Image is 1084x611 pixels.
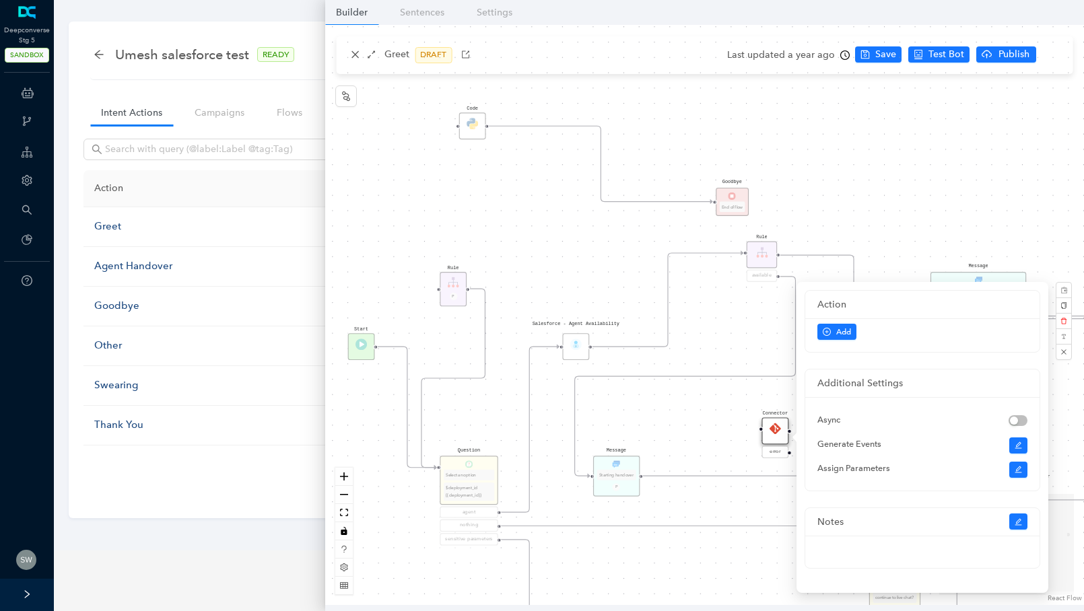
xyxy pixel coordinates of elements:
[458,447,480,454] pre: Question
[90,100,173,125] a: Intent Actions
[354,326,368,333] pre: Start
[421,281,485,475] g: Edge from 11f8f848-46f6-0a35-2c31-4e72007efe38 to 68b8dde2-b3ed-6983-7e0b-7fdcce562ca8
[378,339,437,475] g: Edge from 82090909-9e47-d6b1-6bc2-5087aafa16e5 to 68b8dde2-b3ed-6983-7e0b-7fdcce562ca8
[257,47,294,62] span: READY
[817,439,881,449] span: Generate Events
[763,410,788,417] pre: Connector
[105,142,401,157] input: Search with query (@label:Label @tag:Tag)
[1009,437,1028,454] button: edit
[184,100,255,125] a: Campaigns
[770,423,781,434] img: Connector
[115,44,249,65] span: Umesh salesforce test
[94,338,351,354] div: Other
[817,376,1027,391] div: Additional Settings
[593,456,640,497] div: MessageMessageStarting handoverP
[817,415,840,425] span: Async
[94,49,104,60] span: arrow-left
[817,463,890,473] span: Assign Parameters
[607,447,626,454] pre: Message
[764,448,786,456] div: error
[747,242,778,283] div: RuleRuleavailable
[94,49,104,61] div: back
[266,100,313,125] a: Flows
[500,339,560,520] g: Edge from 68b8dde2-b3ed-6983-7e0b-7fdcce562ca8 to 1d4ffbf5-a81e-ba54-a964-a57812169991
[716,188,748,217] div: GoodbyeEndEnd of flow
[592,246,743,355] g: Edge from 1d4ffbf5-a81e-ba54-a964-a57812169991 to f94acb15-0368-3818-cb4b-ba9fafd6a789
[448,264,459,272] pre: Rule
[836,326,851,338] span: Add
[440,272,467,306] div: RuleRuleP
[756,233,768,241] pre: Rule
[1015,518,1023,526] span: edit
[1009,462,1028,478] button: edit
[1015,466,1023,474] span: edit
[22,205,32,215] span: search
[930,272,1026,366] div: MessageMessageAgent not availableYou have uploaded a file
[489,118,712,209] g: Edge from 9c9ebf85-ffec-952a-b1b7-5d9c3767c34a to reactflownode_97573013-f2ad-472b-b3f6-07249b877bfc
[459,112,486,139] div: CodeCode
[957,475,1053,480] pre: Salesforce - Live Agent Handover
[1015,441,1023,450] span: edit
[94,219,351,235] div: Greet
[22,175,32,186] span: setting
[94,417,351,433] div: Thank You
[823,328,831,336] span: plus-circle
[324,100,394,125] a: Parameters
[562,333,589,360] div: Salesforce - Agent AvailabilityFlowModule
[92,144,102,155] span: search
[817,515,1009,530] div: Notes
[94,298,351,314] div: Goodbye
[22,116,32,127] span: branches
[761,417,788,459] div: ConnectorConnectorerror
[22,234,32,245] span: pie-chart
[348,333,375,360] div: StartTrigger
[1009,513,1028,530] button: edit
[22,275,32,286] span: question-circle
[94,378,351,394] div: Swearing
[467,105,478,112] pre: Code
[643,468,989,507] g: Edge from 3a6f14e2-fc3f-4457-ccb1-77c7c69e4d8d to 8af28b54-38ba-6c27-96c9-c653defbc876
[16,550,36,570] img: c3ccc3f0c05bac1ff29357cbd66b20c9
[440,456,498,547] div: QuestionQuestionSelect an option$deployment_id {{deployment_id}}agentnothingsensitive parameters
[722,178,742,186] pre: Goodbye
[83,170,362,207] th: Action
[817,324,856,340] button: plus-circleAdd
[94,258,351,275] div: Agent Handover
[575,269,796,484] g: Edge from f94acb15-0368-3818-cb4b-ba9fafd6a789 to 3a6f14e2-fc3f-4457-ccb1-77c7c69e4d8d
[780,248,928,326] g: Edge from f94acb15-0368-3818-cb4b-ba9fafd6a789 to aa63b636-e561-4f9e-4ed9-3161e48d1d4c
[528,322,623,326] pre: Salesforce - Agent Availability
[968,262,988,270] pre: Message
[5,48,49,63] span: SANDBOX
[817,297,1027,312] div: Action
